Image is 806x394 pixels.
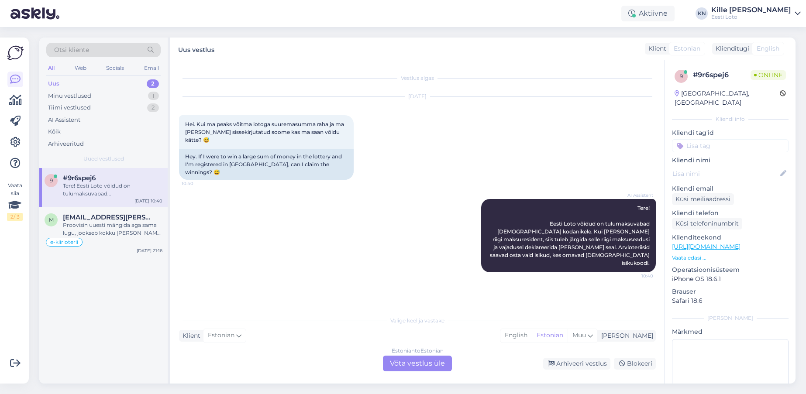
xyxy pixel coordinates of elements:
div: 2 [147,103,159,112]
div: Klient [179,331,200,340]
div: Valige keel ja vastake [179,317,656,325]
div: Küsi telefoninumbrit [672,218,742,230]
p: Kliendi tag'id [672,128,789,137]
span: Estonian [674,44,700,53]
p: Klienditeekond [672,233,789,242]
div: [DATE] 10:40 [134,198,162,204]
span: 9 [680,73,683,79]
p: Vaata edasi ... [672,254,789,262]
div: Kliendi info [672,115,789,123]
div: Socials [104,62,126,74]
p: iPhone OS 18.6.1 [672,274,789,284]
span: 10:40 [620,273,653,279]
div: Estonian to Estonian [392,347,444,355]
div: Arhiveeri vestlus [543,358,610,370]
p: Kliendi nimi [672,156,789,165]
label: Uus vestlus [178,43,214,55]
span: Hei. Kui ma peaks võitma lotoga suuremasumma raha ja ma [PERSON_NAME] sissekirjutatud soome kas m... [185,121,345,143]
div: Küsi meiliaadressi [672,193,734,205]
div: Web [73,62,88,74]
div: KN [696,7,708,20]
div: Eesti Loto [711,14,791,21]
div: [DATE] 21:16 [137,247,162,254]
span: Muu [572,331,586,339]
div: Minu vestlused [48,92,91,100]
div: 2 / 3 [7,213,23,221]
div: Proovisin uuesti mängida aga sama lugu, jookseb kokku [PERSON_NAME] mängida ei lase. Kahju, muidu... [63,221,162,237]
div: Võta vestlus üle [383,356,452,371]
div: [DATE] [179,93,656,100]
div: Email [142,62,161,74]
span: m [49,216,54,223]
img: Askly Logo [7,45,24,61]
div: Klienditugi [712,44,749,53]
span: Online [751,70,786,80]
div: Kõik [48,127,61,136]
div: [GEOGRAPHIC_DATA], [GEOGRAPHIC_DATA] [675,89,780,107]
span: #9r6spej6 [63,174,96,182]
p: Safari 18.6 [672,296,789,305]
div: English [500,329,532,342]
div: [PERSON_NAME] [598,331,653,340]
div: Vestlus algas [179,74,656,82]
span: 10:40 [182,180,214,187]
div: # 9r6spej6 [693,70,751,80]
a: [URL][DOMAIN_NAME] [672,243,741,250]
div: Aktiivne [621,6,675,21]
div: Hey. If I were to win a large sum of money in the lottery and I'm registered in [GEOGRAPHIC_DATA]... [179,149,354,180]
div: 1 [148,92,159,100]
p: Operatsioonisüsteem [672,265,789,274]
span: 9 [50,177,53,184]
div: Blokeeri [614,358,656,370]
p: Kliendi email [672,184,789,193]
span: e-kiirloterii [50,240,78,245]
p: Märkmed [672,327,789,336]
div: Uus [48,79,59,88]
div: Vaata siia [7,182,23,221]
div: Estonian [532,329,568,342]
div: AI Assistent [48,116,80,124]
span: Otsi kliente [54,45,89,55]
div: 2 [147,79,159,88]
div: Arhiveeritud [48,140,84,148]
p: Kliendi telefon [672,209,789,218]
div: [PERSON_NAME] [672,314,789,322]
span: English [757,44,779,53]
span: Estonian [208,331,234,340]
input: Lisa tag [672,139,789,152]
div: Tere! Eesti Loto võidud on tulumaksuvabad [DEMOGRAPHIC_DATA] kodanikele. Kui [PERSON_NAME] riigi ... [63,182,162,198]
p: Brauser [672,287,789,296]
div: All [46,62,56,74]
input: Lisa nimi [672,169,778,178]
span: merike.kari@gmail.com [63,213,154,221]
span: AI Assistent [620,192,653,199]
span: Uued vestlused [83,155,124,163]
a: Kille [PERSON_NAME]Eesti Loto [711,7,801,21]
div: Tiimi vestlused [48,103,91,112]
div: Kille [PERSON_NAME] [711,7,791,14]
div: Klient [645,44,666,53]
